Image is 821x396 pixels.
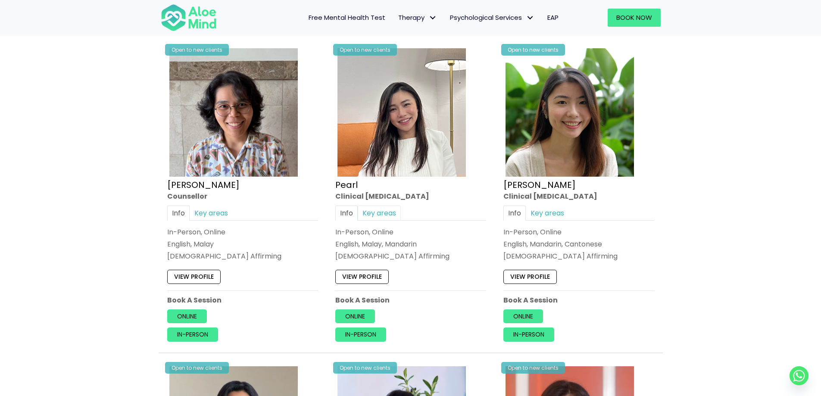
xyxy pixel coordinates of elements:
[503,252,654,262] div: [DEMOGRAPHIC_DATA] Affirming
[392,9,443,27] a: TherapyTherapy: submenu
[503,191,654,201] div: Clinical [MEDICAL_DATA]
[608,9,661,27] a: Book Now
[503,239,654,249] p: English, Mandarin, Cantonese
[501,44,565,56] div: Open to new clients
[524,12,537,24] span: Psychological Services: submenu
[398,13,437,22] span: Therapy
[790,366,809,385] a: Whatsapp
[335,270,389,284] a: View profile
[165,362,229,374] div: Open to new clients
[503,295,654,305] p: Book A Session
[190,206,233,221] a: Key areas
[167,270,221,284] a: View profile
[167,252,318,262] div: [DEMOGRAPHIC_DATA] Affirming
[335,295,486,305] p: Book A Session
[503,206,526,221] a: Info
[503,179,576,191] a: [PERSON_NAME]
[333,44,397,56] div: Open to new clients
[333,362,397,374] div: Open to new clients
[335,252,486,262] div: [DEMOGRAPHIC_DATA] Affirming
[335,309,375,323] a: Online
[335,227,486,237] div: In-Person, Online
[228,9,565,27] nav: Menu
[335,206,358,221] a: Info
[309,13,385,22] span: Free Mental Health Test
[616,13,652,22] span: Book Now
[501,362,565,374] div: Open to new clients
[167,206,190,221] a: Info
[547,13,559,22] span: EAP
[161,3,217,32] img: Aloe mind Logo
[503,227,654,237] div: In-Person, Online
[358,206,401,221] a: Key areas
[503,327,554,341] a: In-person
[503,270,557,284] a: View profile
[503,309,543,323] a: Online
[337,48,466,177] img: Pearl photo
[541,9,565,27] a: EAP
[167,295,318,305] p: Book A Session
[167,309,207,323] a: Online
[335,239,486,249] p: English, Malay, Mandarin
[427,12,439,24] span: Therapy: submenu
[167,191,318,201] div: Counsellor
[302,9,392,27] a: Free Mental Health Test
[167,179,240,191] a: [PERSON_NAME]
[167,327,218,341] a: In-person
[335,327,386,341] a: In-person
[335,191,486,201] div: Clinical [MEDICAL_DATA]
[167,239,318,249] p: English, Malay
[506,48,634,177] img: Peggy Clin Psych
[335,179,358,191] a: Pearl
[165,44,229,56] div: Open to new clients
[167,227,318,237] div: In-Person, Online
[443,9,541,27] a: Psychological ServicesPsychological Services: submenu
[169,48,298,177] img: zafeera counsellor
[450,13,534,22] span: Psychological Services
[526,206,569,221] a: Key areas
